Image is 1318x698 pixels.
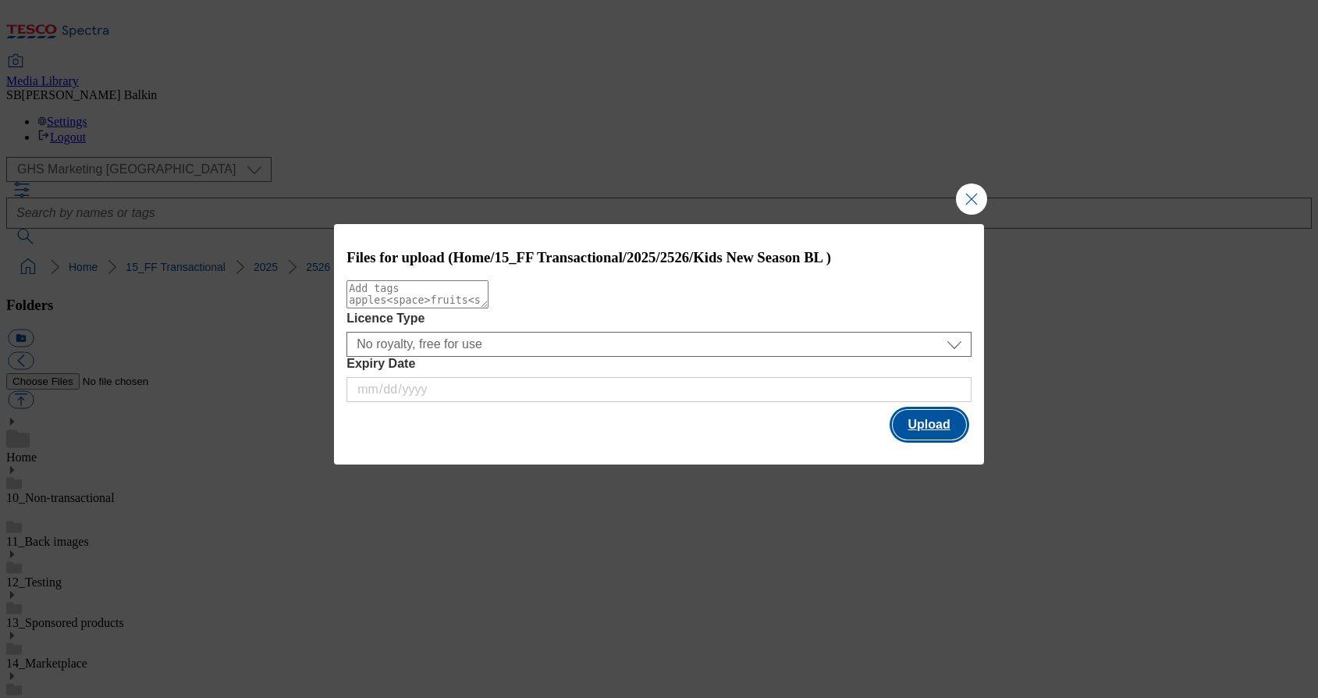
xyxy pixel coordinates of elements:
[346,249,972,266] h3: Files for upload (Home/15_FF Transactional/2025/2526/Kids New Season BL )
[346,357,972,371] label: Expiry Date
[893,410,966,440] button: Upload
[334,224,984,465] div: Modal
[956,183,987,215] button: Close Modal
[346,312,972,326] label: Licence Type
